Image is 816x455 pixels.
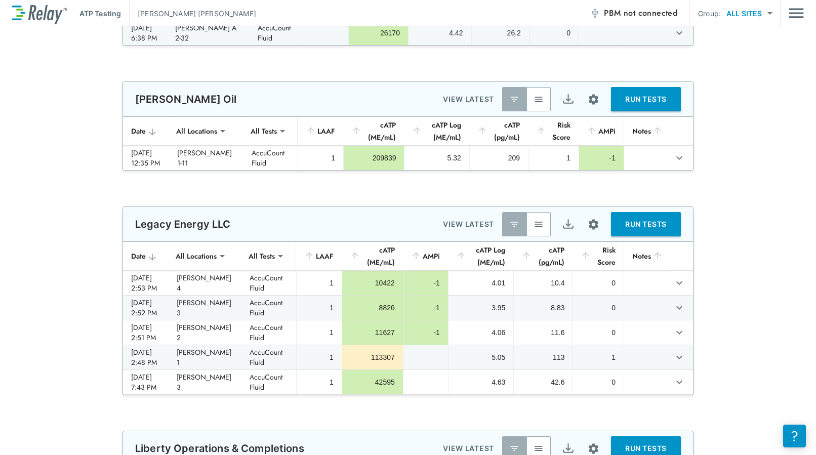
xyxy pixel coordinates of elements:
[534,443,544,453] img: View All
[671,149,688,167] button: expand row
[169,296,241,320] td: [PERSON_NAME] 3
[509,443,519,453] img: Latest
[632,250,663,262] div: Notes
[169,271,241,295] td: [PERSON_NAME] 4
[478,153,520,163] div: 209
[480,28,521,38] div: 26.2
[131,273,160,293] div: [DATE] 2:53 PM
[305,377,334,387] div: 1
[417,28,463,38] div: 4.42
[580,86,607,113] button: Site setup
[556,87,580,111] button: Export
[587,442,600,455] img: Settings Icon
[123,242,169,271] th: Date
[241,271,296,295] td: AccuCount Fluid
[671,324,688,341] button: expand row
[241,370,296,394] td: AccuCount Fluid
[522,377,564,387] div: 42.6
[123,242,693,395] table: sticky table
[457,377,506,387] div: 4.63
[457,278,506,288] div: 4.01
[123,117,169,146] th: Date
[624,7,677,19] span: not connected
[304,250,334,262] div: LAAF
[250,21,303,45] td: AccuCount Fluid
[562,93,575,106] img: Export Icon
[581,352,616,362] div: 1
[457,303,506,313] div: 3.95
[241,246,282,266] div: All Tests
[789,4,804,23] button: Main menu
[671,299,688,316] button: expand row
[79,8,121,19] p: ATP Testing
[243,146,298,170] td: AccuCount Fluid
[411,250,440,262] div: AMPi
[412,327,440,338] div: -1
[580,211,607,238] button: Site setup
[241,296,296,320] td: AccuCount Fluid
[169,121,224,141] div: All Locations
[12,3,67,24] img: LuminUltra Relay
[537,153,570,163] div: 1
[305,303,334,313] div: 1
[135,218,231,230] p: Legacy Energy LLC
[131,347,160,367] div: [DATE] 2:48 PM
[357,28,400,38] div: 26170
[538,28,570,38] div: 0
[587,218,600,231] img: Settings Icon
[412,278,440,288] div: -1
[477,119,520,143] div: cATP (pg/mL)
[350,377,395,387] div: 42595
[562,218,575,231] img: Export Icon
[587,153,616,163] div: -1
[556,212,580,236] button: Export
[671,349,688,366] button: expand row
[305,278,334,288] div: 1
[169,370,241,394] td: [PERSON_NAME] 3
[135,93,237,105] p: [PERSON_NAME] Oil
[536,119,570,143] div: Risk Score
[241,345,296,369] td: AccuCount Fluid
[671,374,688,391] button: expand row
[131,23,159,43] div: [DATE] 6:38 PM
[534,219,544,229] img: View All
[509,219,519,229] img: Latest
[138,8,256,19] p: [PERSON_NAME] [PERSON_NAME]
[509,94,519,104] img: Latest
[562,442,575,455] img: Export Icon
[581,377,616,387] div: 0
[443,442,494,454] p: VIEW LATEST
[131,322,160,343] div: [DATE] 2:51 PM
[581,327,616,338] div: 0
[698,8,721,19] p: Group:
[456,244,506,268] div: cATP Log (ME/mL)
[169,246,224,266] div: All Locations
[587,125,616,137] div: AMPi
[306,125,335,137] div: LAAF
[586,3,681,23] button: PBM not connected
[305,327,334,338] div: 1
[352,153,396,163] div: 209839
[413,153,461,163] div: 5.32
[457,327,506,338] div: 4.06
[789,4,804,23] img: Drawer Icon
[131,372,160,392] div: [DATE] 7:43 PM
[412,303,440,313] div: -1
[167,21,250,45] td: [PERSON_NAME] A 2-32
[587,93,600,106] img: Settings Icon
[131,148,161,168] div: [DATE] 12:35 PM
[241,320,296,345] td: AccuCount Fluid
[671,24,688,42] button: expand row
[671,274,688,292] button: expand row
[169,146,243,170] td: [PERSON_NAME] 1-11
[611,87,681,111] button: RUN TESTS
[412,119,461,143] div: cATP Log (ME/mL)
[457,352,506,362] div: 5.05
[443,218,494,230] p: VIEW LATEST
[350,278,395,288] div: 10422
[521,244,564,268] div: cATP (pg/mL)
[169,320,241,345] td: [PERSON_NAME] 2
[581,244,616,268] div: Risk Score
[581,278,616,288] div: 0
